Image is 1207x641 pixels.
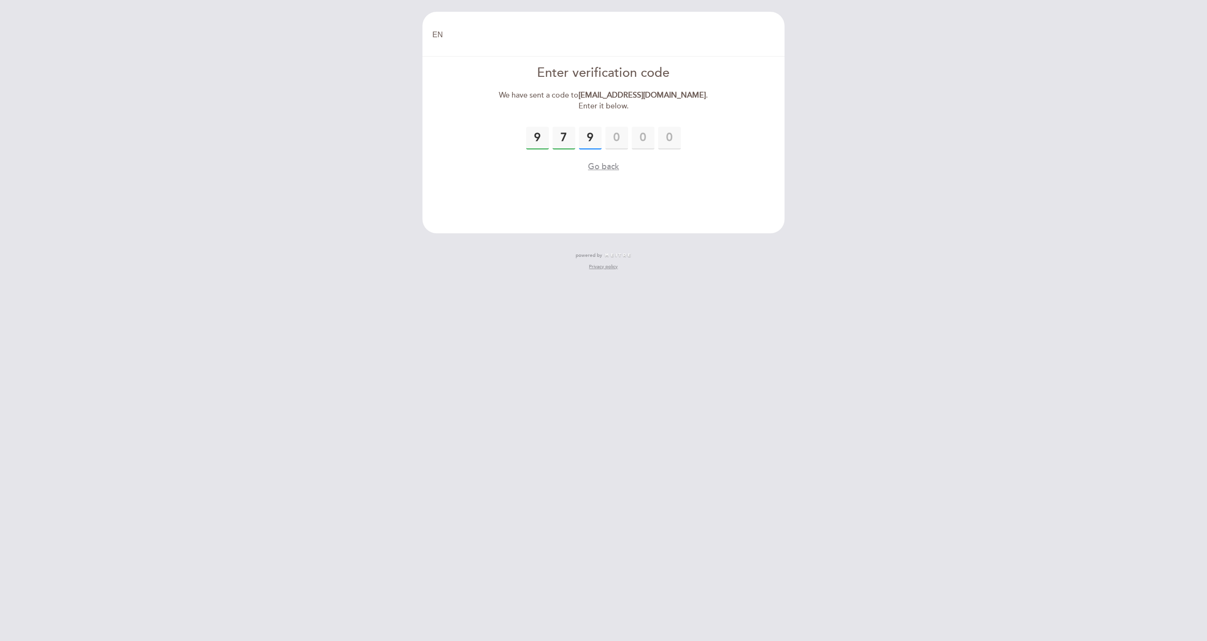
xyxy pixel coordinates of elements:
a: powered by [576,252,631,259]
input: 0 [632,127,654,149]
input: 0 [526,127,549,149]
input: 0 [579,127,602,149]
div: We have sent a code to . Enter it below. [496,90,712,112]
input: 0 [605,127,628,149]
a: Privacy policy [589,263,618,270]
strong: [EMAIL_ADDRESS][DOMAIN_NAME] [579,90,706,100]
input: 0 [658,127,681,149]
input: 0 [553,127,575,149]
div: Enter verification code [496,64,712,82]
span: powered by [576,252,602,259]
img: MEITRE [604,253,631,258]
button: Go back [588,161,619,173]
